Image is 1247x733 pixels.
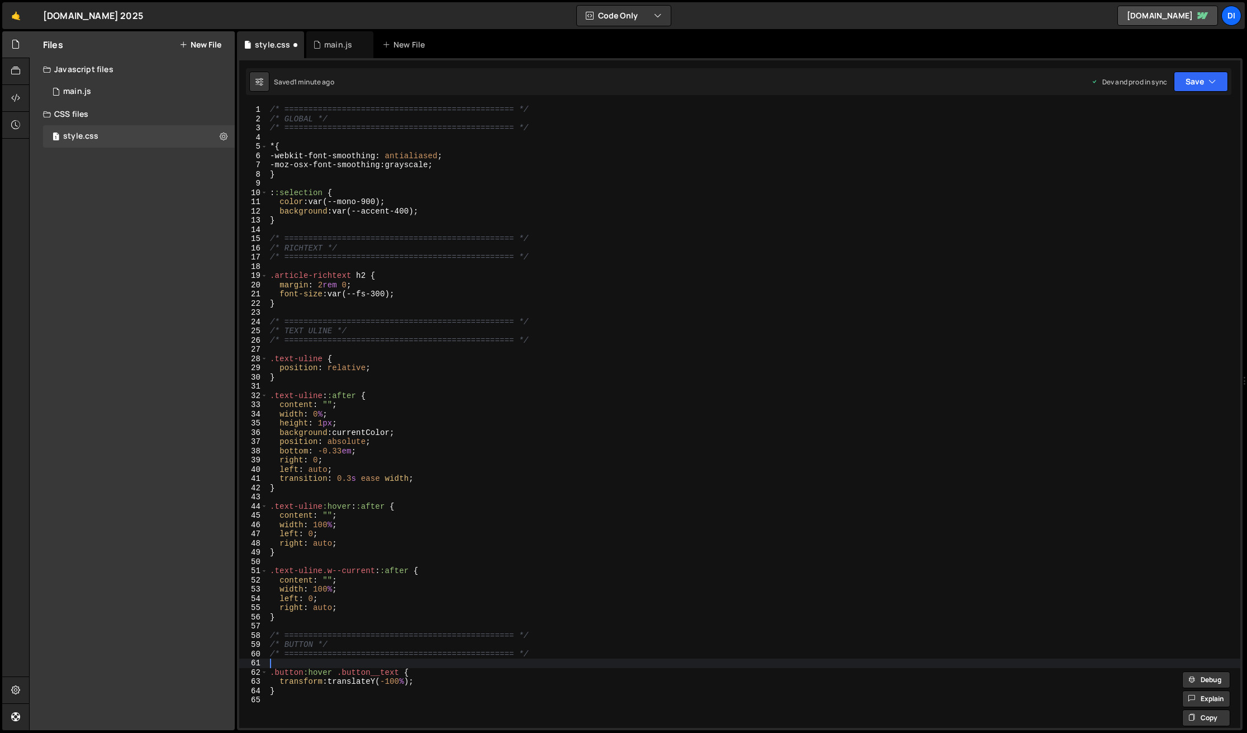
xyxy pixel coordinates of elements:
[239,216,268,225] div: 13
[239,271,268,281] div: 19
[239,539,268,548] div: 48
[239,152,268,161] div: 6
[239,308,268,318] div: 23
[239,456,268,465] div: 39
[239,400,268,410] div: 33
[30,103,235,125] div: CSS files
[294,77,334,87] div: 1 minute ago
[239,262,268,272] div: 18
[239,529,268,539] div: 47
[239,585,268,594] div: 53
[179,40,221,49] button: New File
[239,447,268,456] div: 38
[1182,691,1230,707] button: Explain
[239,225,268,235] div: 14
[239,521,268,530] div: 46
[239,188,268,198] div: 10
[239,594,268,604] div: 54
[1221,6,1241,26] a: Di
[2,2,30,29] a: 🤙
[1182,710,1230,726] button: Copy
[239,557,268,567] div: 50
[324,39,352,50] div: main.js
[239,133,268,143] div: 4
[1182,671,1230,688] button: Debug
[239,419,268,428] div: 35
[239,382,268,391] div: 31
[382,39,429,50] div: New File
[43,9,143,22] div: [DOMAIN_NAME] 2025
[577,6,671,26] button: Code Only
[239,115,268,124] div: 2
[239,428,268,438] div: 36
[43,81,235,103] div: 16756/45765.js
[239,327,268,336] div: 25
[239,437,268,447] div: 37
[239,170,268,179] div: 8
[239,290,268,299] div: 21
[239,142,268,152] div: 5
[30,58,235,81] div: Javascript files
[255,39,290,50] div: style.css
[239,622,268,631] div: 57
[239,345,268,354] div: 27
[239,465,268,475] div: 40
[1174,72,1228,92] button: Save
[239,696,268,705] div: 65
[239,603,268,613] div: 55
[239,659,268,668] div: 61
[239,281,268,290] div: 20
[239,650,268,659] div: 60
[239,493,268,502] div: 43
[239,253,268,262] div: 17
[239,511,268,521] div: 45
[239,548,268,557] div: 49
[239,160,268,170] div: 7
[239,640,268,650] div: 59
[239,631,268,641] div: 58
[239,318,268,327] div: 24
[239,105,268,115] div: 1
[239,234,268,244] div: 15
[239,363,268,373] div: 29
[239,677,268,687] div: 63
[63,87,91,97] div: main.js
[239,373,268,382] div: 30
[239,484,268,493] div: 42
[239,474,268,484] div: 41
[239,197,268,207] div: 11
[43,39,63,51] h2: Files
[53,133,59,142] span: 1
[239,566,268,576] div: 51
[239,336,268,346] div: 26
[239,244,268,253] div: 16
[239,410,268,419] div: 34
[63,131,98,141] div: style.css
[239,576,268,585] div: 52
[239,179,268,188] div: 9
[1117,6,1218,26] a: [DOMAIN_NAME]
[239,299,268,309] div: 22
[239,207,268,216] div: 12
[239,124,268,133] div: 3
[43,125,235,148] div: 16756/45766.css
[274,77,334,87] div: Saved
[239,668,268,678] div: 62
[1091,77,1167,87] div: Dev and prod in sync
[239,687,268,696] div: 64
[239,613,268,622] div: 56
[239,502,268,512] div: 44
[239,391,268,401] div: 32
[239,354,268,364] div: 28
